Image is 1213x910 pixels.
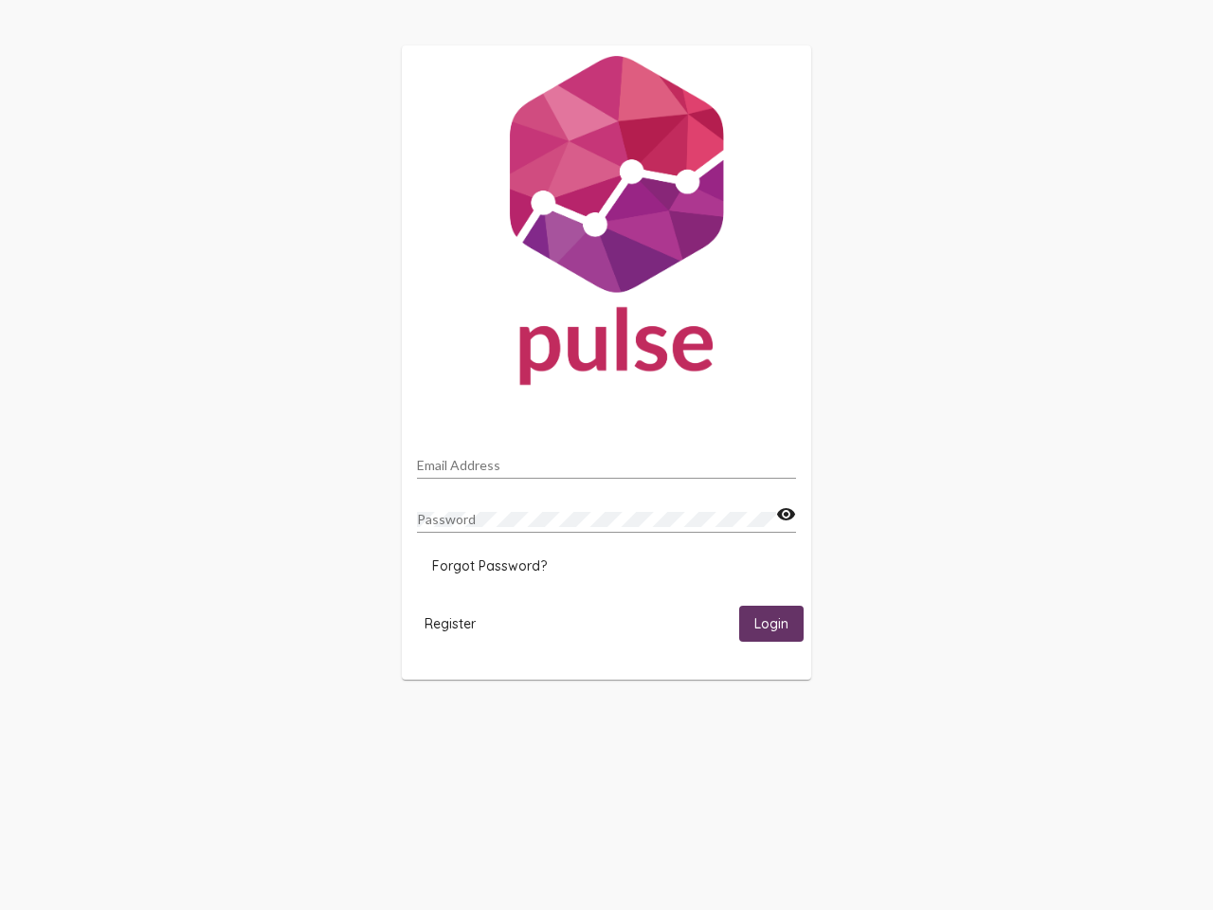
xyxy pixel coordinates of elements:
[402,45,811,404] img: Pulse For Good Logo
[409,606,491,641] button: Register
[754,616,788,633] span: Login
[417,549,562,583] button: Forgot Password?
[432,557,547,574] span: Forgot Password?
[425,615,476,632] span: Register
[739,606,804,641] button: Login
[776,503,796,526] mat-icon: visibility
